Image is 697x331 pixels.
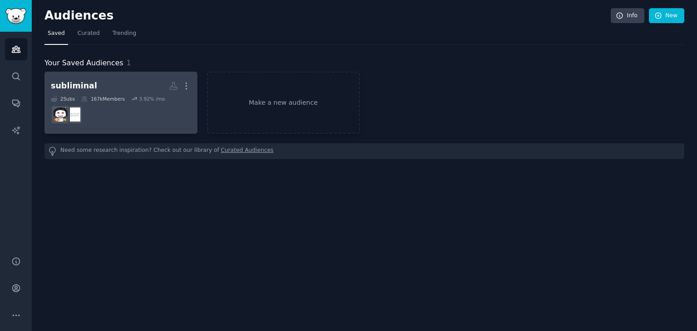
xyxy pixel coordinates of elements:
[611,8,644,24] a: Info
[44,58,123,69] span: Your Saved Audiences
[139,96,165,102] div: 3.92 % /mo
[74,26,103,45] a: Curated
[44,72,197,134] a: subliminal2Subs167kMembers3.92% /moSubliminalCommunitySubliminal
[207,72,360,134] a: Make a new audience
[127,58,131,67] span: 1
[51,80,97,92] div: subliminal
[81,96,125,102] div: 167k Members
[221,146,274,156] a: Curated Audiences
[649,8,684,24] a: New
[109,26,139,45] a: Trending
[51,96,75,102] div: 2 Sub s
[48,29,65,38] span: Saved
[44,9,611,23] h2: Audiences
[44,26,68,45] a: Saved
[66,107,80,122] img: SubliminalCommunity
[44,143,684,159] div: Need some research inspiration? Check out our library of
[113,29,136,38] span: Trending
[78,29,100,38] span: Curated
[54,107,68,122] img: Subliminal
[5,8,26,24] img: GummySearch logo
